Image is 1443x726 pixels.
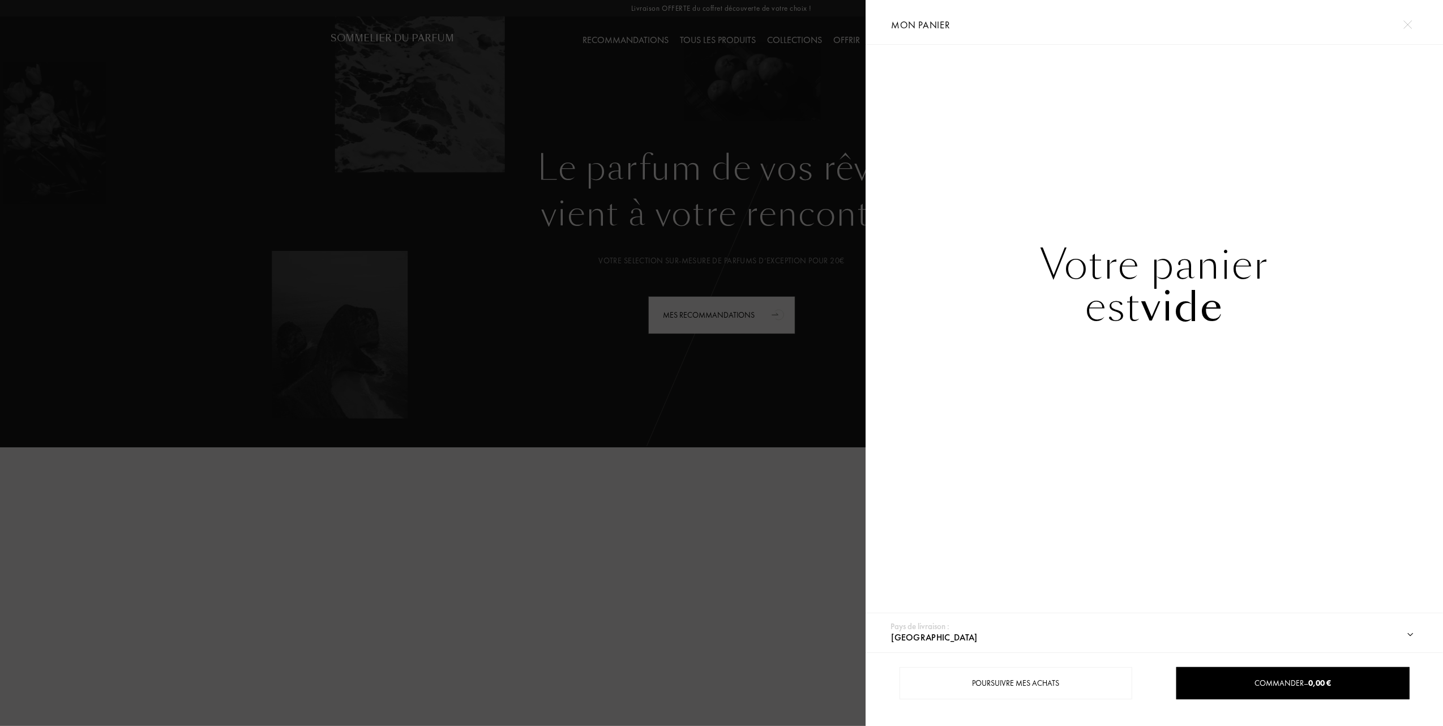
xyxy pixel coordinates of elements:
img: cross.svg [1403,20,1412,29]
span: Mon panier [891,19,950,31]
div: Commander – [1177,677,1408,689]
div: Poursuivre mes achats [900,667,1132,699]
span: 0,00 € [1309,678,1331,688]
span: vide [1141,279,1223,335]
div: Pays de livraison : [890,620,949,633]
div: Votre panier est [866,244,1443,328]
